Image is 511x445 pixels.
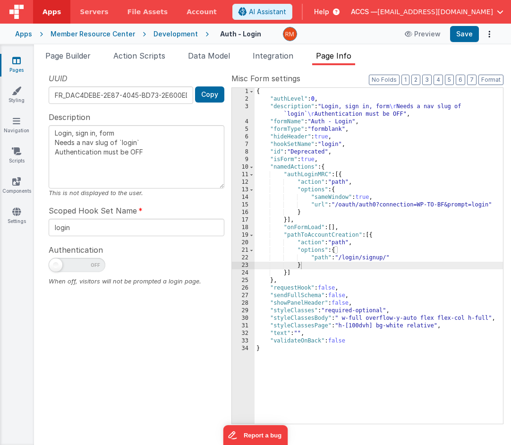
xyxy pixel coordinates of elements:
button: 2 [411,75,420,85]
span: AI Assistant [249,7,286,17]
button: ACCS — [EMAIL_ADDRESS][DOMAIN_NAME] [351,7,503,17]
div: 13 [232,186,255,194]
button: Copy [195,86,224,103]
div: 34 [232,345,255,352]
button: 5 [445,75,454,85]
div: 18 [232,224,255,231]
span: Page Builder [45,51,91,60]
span: Help [314,7,329,17]
div: 19 [232,231,255,239]
img: 1e10b08f9103151d1000344c2f9be56b [283,27,297,41]
span: Integration [253,51,293,60]
div: Development [153,29,198,39]
button: Options [483,27,496,41]
span: Misc Form settings [231,73,300,84]
div: 8 [232,148,255,156]
div: 25 [232,277,255,284]
h4: Auth - Login [220,30,261,37]
span: UUID [49,73,68,84]
span: [EMAIL_ADDRESS][DOMAIN_NAME] [377,7,493,17]
div: 7 [232,141,255,148]
button: Format [478,75,503,85]
div: 16 [232,209,255,216]
div: 1 [232,88,255,95]
button: 1 [401,75,409,85]
span: Apps [43,7,61,17]
div: 23 [232,262,255,269]
div: 24 [232,269,255,277]
div: 2 [232,95,255,103]
div: 29 [232,307,255,315]
span: Page Info [316,51,351,60]
span: File Assets [128,7,168,17]
span: Servers [80,7,108,17]
div: 3 [232,103,255,118]
iframe: Marker.io feedback button [223,425,288,445]
span: Authentication [49,244,103,256]
div: 33 [232,337,255,345]
div: 11 [232,171,255,179]
div: 27 [232,292,255,300]
div: 10 [232,163,255,171]
button: 7 [467,75,477,85]
div: 32 [232,330,255,337]
span: Scoped Hook Set Name [49,205,137,216]
div: 9 [232,156,255,163]
div: 6 [232,133,255,141]
div: 28 [232,300,255,307]
button: 6 [456,75,465,85]
div: 5 [232,126,255,133]
div: 12 [232,179,255,186]
span: Description [49,111,90,123]
div: 17 [232,216,255,224]
div: 21 [232,247,255,254]
div: 4 [232,118,255,126]
span: Action Scripts [113,51,165,60]
span: ACCS — [351,7,377,17]
div: 30 [232,315,255,322]
div: 20 [232,239,255,247]
div: 22 [232,254,255,262]
button: Save [450,26,479,42]
button: 4 [434,75,443,85]
div: Apps [15,29,32,39]
span: Data Model [188,51,230,60]
div: Member Resource Center [51,29,135,39]
div: 14 [232,194,255,201]
div: This is not displayed to the user. [49,188,224,197]
div: 15 [232,201,255,209]
button: No Folds [369,75,400,85]
div: 31 [232,322,255,330]
button: Preview [399,26,446,42]
button: 3 [422,75,432,85]
button: AI Assistant [232,4,292,20]
div: When off, visitors will not be prompted a login page. [49,277,224,286]
div: 26 [232,284,255,292]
